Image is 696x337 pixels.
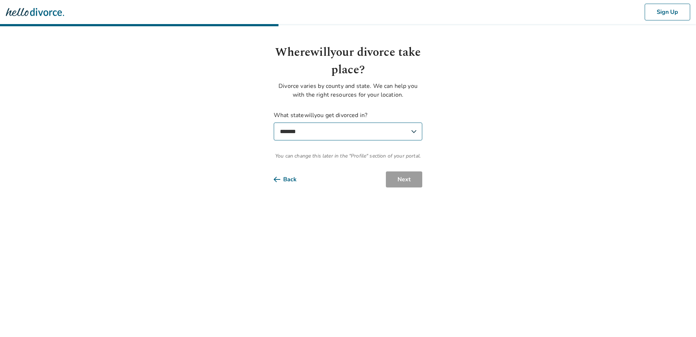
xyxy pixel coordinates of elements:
[274,152,422,160] span: You can change this later in the "Profile" section of your portal.
[386,171,422,187] button: Next
[274,111,422,140] label: What state will you get divorced in?
[645,4,690,20] button: Sign Up
[274,123,422,140] select: What statewillyou get divorced in?
[274,44,422,79] h1: Where will your divorce take place?
[6,5,64,19] img: Hello Divorce Logo
[660,302,696,337] iframe: Chat Widget
[274,171,308,187] button: Back
[274,82,422,99] p: Divorce varies by county and state. We can help you with the right resources for your location.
